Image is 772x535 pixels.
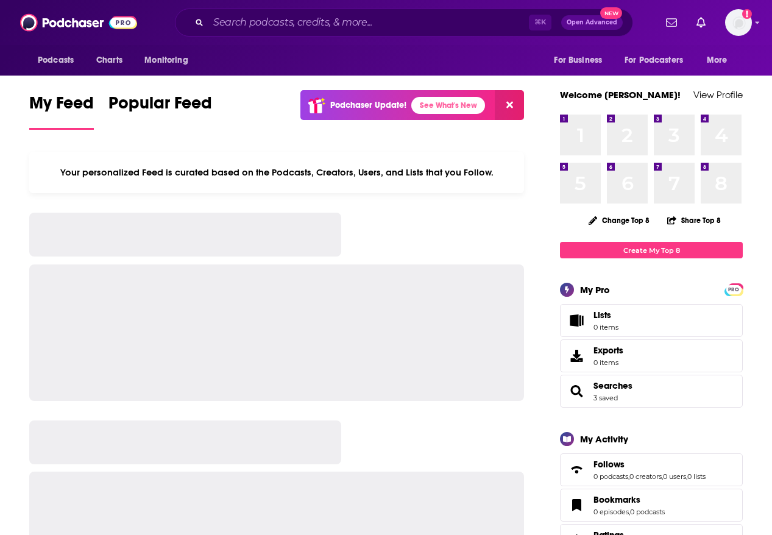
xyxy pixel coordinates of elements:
[561,15,623,30] button: Open AdvancedNew
[208,13,529,32] input: Search podcasts, credits, & more...
[330,100,406,110] p: Podchaser Update!
[667,208,721,232] button: Share Top 8
[560,242,743,258] a: Create My Top 8
[38,52,74,69] span: Podcasts
[20,11,137,34] img: Podchaser - Follow, Share and Rate Podcasts
[29,49,90,72] button: open menu
[29,152,524,193] div: Your personalized Feed is curated based on the Podcasts, Creators, Users, and Lists that you Follow.
[560,489,743,522] span: Bookmarks
[29,93,94,130] a: My Feed
[564,347,589,364] span: Exports
[707,52,728,69] span: More
[593,494,640,505] span: Bookmarks
[662,472,663,481] span: ,
[593,358,623,367] span: 0 items
[144,52,188,69] span: Monitoring
[726,285,741,294] a: PRO
[88,49,130,72] a: Charts
[593,380,632,391] a: Searches
[593,310,611,321] span: Lists
[725,9,752,36] button: Show profile menu
[692,12,710,33] a: Show notifications dropdown
[628,472,629,481] span: ,
[108,93,212,121] span: Popular Feed
[564,461,589,478] a: Follows
[698,49,743,72] button: open menu
[661,12,682,33] a: Show notifications dropdown
[725,9,752,36] img: User Profile
[96,52,122,69] span: Charts
[593,494,665,505] a: Bookmarks
[686,472,687,481] span: ,
[529,15,551,30] span: ⌘ K
[560,453,743,486] span: Follows
[593,345,623,356] span: Exports
[687,472,706,481] a: 0 lists
[581,213,657,228] button: Change Top 8
[600,7,622,19] span: New
[693,89,743,101] a: View Profile
[593,394,618,402] a: 3 saved
[108,93,212,130] a: Popular Feed
[629,508,630,516] span: ,
[29,93,94,121] span: My Feed
[564,312,589,329] span: Lists
[593,323,618,331] span: 0 items
[580,433,628,445] div: My Activity
[560,375,743,408] span: Searches
[630,508,665,516] a: 0 podcasts
[663,472,686,481] a: 0 users
[567,19,617,26] span: Open Advanced
[564,497,589,514] a: Bookmarks
[629,472,662,481] a: 0 creators
[725,9,752,36] span: Logged in as jennarohl
[593,459,625,470] span: Follows
[560,339,743,372] a: Exports
[560,89,681,101] a: Welcome [PERSON_NAME]!
[580,284,610,296] div: My Pro
[175,9,633,37] div: Search podcasts, credits, & more...
[136,49,204,72] button: open menu
[564,383,589,400] a: Searches
[625,52,683,69] span: For Podcasters
[742,9,752,19] svg: Add a profile image
[411,97,485,114] a: See What's New
[554,52,602,69] span: For Business
[545,49,617,72] button: open menu
[593,459,706,470] a: Follows
[593,472,628,481] a: 0 podcasts
[593,310,618,321] span: Lists
[593,508,629,516] a: 0 episodes
[617,49,701,72] button: open menu
[560,304,743,337] a: Lists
